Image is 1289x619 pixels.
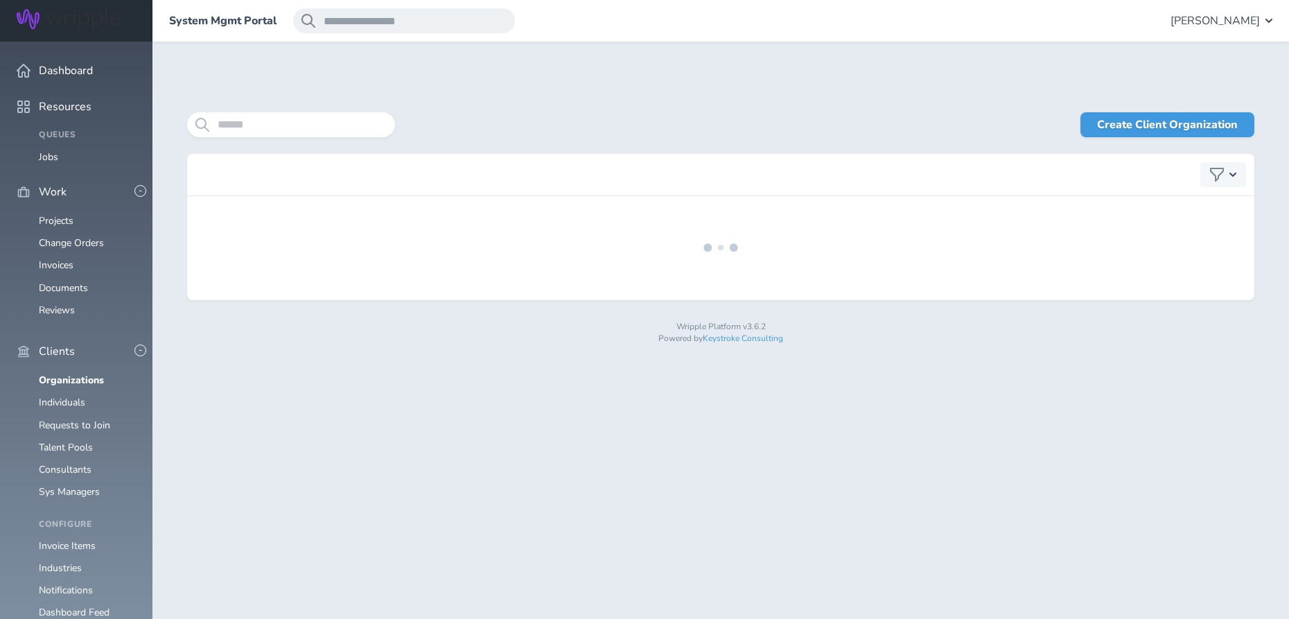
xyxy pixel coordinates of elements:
img: Wripple [17,9,121,29]
a: Notifications [39,584,93,597]
p: Powered by [187,334,1254,344]
span: Resources [39,101,91,113]
a: Jobs [39,150,58,164]
span: Work [39,186,67,198]
button: - [134,185,146,197]
a: Reviews [39,304,75,317]
a: Projects [39,214,73,227]
button: [PERSON_NAME] [1170,8,1272,33]
span: Dashboard [39,64,93,77]
h4: Configure [39,520,136,530]
p: Wripple Platform v3.6.2 [187,322,1254,332]
a: Create Client Organization [1080,112,1254,137]
a: Consultants [39,463,91,476]
a: Invoice Items [39,539,96,552]
a: Industries [39,561,82,575]
a: Organizations [39,374,104,387]
a: Requests to Join [39,419,110,432]
a: System Mgmt Portal [169,15,277,27]
span: Clients [39,345,75,358]
span: [PERSON_NAME] [1170,15,1260,27]
a: Change Orders [39,236,104,250]
a: Documents [39,281,88,295]
button: - [134,345,146,356]
a: Keystroke Consulting [703,333,783,344]
a: Sys Managers [39,485,100,498]
a: Dashboard Feed [39,606,109,619]
a: Individuals [39,396,85,409]
a: Talent Pools [39,441,93,454]
h4: Queues [39,130,136,140]
a: Invoices [39,259,73,272]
